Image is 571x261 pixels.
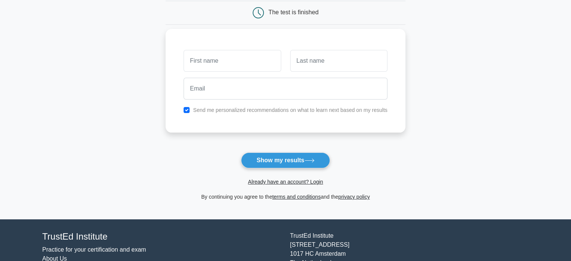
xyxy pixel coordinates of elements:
div: By continuing you agree to the and the [161,192,410,201]
a: terms and conditions [272,194,321,200]
div: The test is finished [268,9,318,15]
button: Show my results [241,152,330,168]
label: Send me personalized recommendations on what to learn next based on my results [193,107,387,113]
input: First name [184,50,281,72]
input: Last name [290,50,387,72]
h4: TrustEd Institute [42,231,281,242]
input: Email [184,78,387,100]
a: Practice for your certification and exam [42,246,146,253]
a: Already have an account? Login [248,179,323,185]
a: privacy policy [338,194,370,200]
